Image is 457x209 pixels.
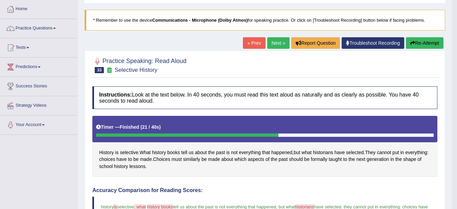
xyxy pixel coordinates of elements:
[172,156,182,163] span: Click to see word definition
[96,125,161,130] h5: Timer —
[403,156,416,163] span: Click to see word definition
[129,163,145,170] span: Click to see word definition
[346,149,364,156] span: Click to see word definition
[99,92,132,98] b: Instructions:
[406,37,443,49] button: Re-Attempt
[85,10,445,30] blockquote: * Remember to use the device for speaking practice. Or click on [Troubleshoot Recording] button b...
[140,149,151,156] span: Click to see word definition
[343,156,347,163] span: Click to see word definition
[92,56,186,73] h2: Practice Speaking: Read Aloud
[116,156,127,163] span: Click to see word definition
[0,77,77,94] a: Success Stories
[365,149,375,156] span: Click to see word definition
[114,163,128,170] span: Click to see word definition
[279,156,288,163] span: Click to see word definition
[313,149,333,156] span: Click to see word definition
[115,149,118,156] span: Click to see word definition
[226,149,230,156] span: Click to see word definition
[239,149,261,156] span: Click to see word definition
[400,149,404,156] span: Click to see word definition
[0,19,77,36] a: Practice Questions
[106,67,113,74] small: Exam occurring question
[120,124,139,130] b: Finished
[266,156,270,163] span: Click to see word definition
[159,124,161,130] b: )
[92,116,437,176] div: . , . : . .
[133,156,139,163] span: Click to see word definition
[271,156,277,163] span: Click to see word definition
[405,149,427,156] span: Click to see word definition
[377,149,391,156] span: Click to see word definition
[0,58,77,75] a: Predictions
[92,86,437,109] h4: Look at the text below. In 40 seconds, you must read this text aloud as naturally and as clearly ...
[271,149,292,156] span: Click to see word definition
[329,156,342,163] span: Click to see word definition
[392,149,399,156] span: Click to see word definition
[167,149,180,156] span: Click to see word definition
[152,18,248,23] b: Communications - Microphone (Dolby Atmos)
[417,156,421,163] span: Click to see word definition
[142,124,159,130] b: 21 / 40s
[348,156,355,163] span: Click to see word definition
[120,149,138,156] span: Click to see word definition
[367,156,389,163] span: Click to see word definition
[208,149,214,156] span: Click to see word definition
[216,149,225,156] span: Click to see word definition
[294,149,300,156] span: Click to see word definition
[262,149,270,156] span: Click to see word definition
[0,116,77,132] a: Your Account
[342,37,404,49] a: Troubleshoot Recording
[231,149,237,156] span: Click to see word definition
[99,163,113,170] span: Click to see word definition
[99,156,115,163] span: Click to see word definition
[128,156,132,163] span: Click to see word definition
[390,156,394,163] span: Click to see word definition
[302,149,312,156] span: Click to see word definition
[153,156,170,163] span: Click to see word definition
[267,37,290,49] a: Next »
[99,149,114,156] span: Click to see word definition
[202,156,207,163] span: Click to see word definition
[152,149,166,156] span: Click to see word definition
[183,156,200,163] span: Click to see word definition
[189,149,194,156] span: Click to see word definition
[357,156,365,163] span: Click to see word definition
[181,149,187,156] span: Click to see word definition
[140,156,152,163] span: Click to see word definition
[289,156,303,163] span: Click to see word definition
[140,124,142,130] b: (
[115,67,158,73] small: Selective History
[221,156,233,163] span: Click to see word definition
[243,37,265,49] a: « Prev
[291,37,340,49] button: Report Question
[195,149,207,156] span: Click to see word definition
[208,156,220,163] span: Click to see word definition
[0,38,77,55] a: Tests
[304,156,310,163] span: Click to see word definition
[92,187,437,193] h4: Accuracy Comparison for Reading Scores:
[0,96,77,113] a: Strategy Videos
[95,67,104,73] span: 33
[335,149,345,156] span: Click to see word definition
[248,156,264,163] span: Click to see word definition
[234,156,247,163] span: Click to see word definition
[395,156,402,163] span: Click to see word definition
[311,156,327,163] span: Click to see word definition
